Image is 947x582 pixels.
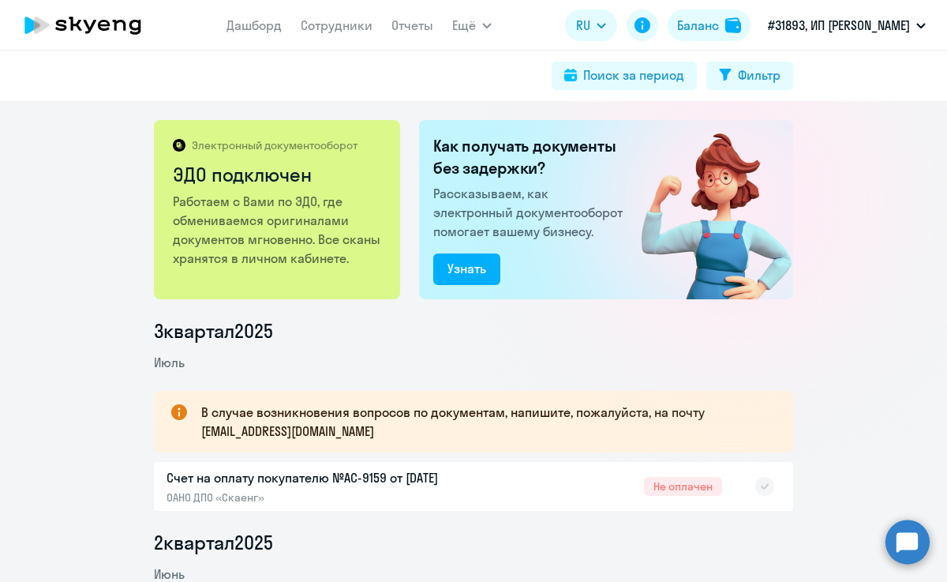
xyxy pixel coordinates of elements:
a: Отчеты [391,17,433,33]
button: Поиск за период [552,62,697,90]
p: #31893, ИП [PERSON_NAME] [768,16,910,35]
h2: Как получать документы без задержки? [433,135,629,179]
span: Июнь [154,566,185,582]
div: Поиск за период [583,66,684,84]
p: В случае возникновения вопросов по документам, напишите, пожалуйста, на почту [EMAIL_ADDRESS][DOM... [201,403,765,441]
img: balance [725,17,741,33]
span: Ещё [452,16,476,35]
li: 3 квартал 2025 [154,318,793,344]
p: Электронный документооборот [192,138,357,152]
span: RU [576,16,590,35]
div: Баланс [677,16,719,35]
button: Ещё [452,9,492,41]
div: Узнать [447,259,486,278]
li: 2 квартал 2025 [154,530,793,555]
button: #31893, ИП [PERSON_NAME] [760,6,934,44]
img: connected [616,120,793,299]
button: Балансbalance [668,9,750,41]
a: Сотрудники [301,17,372,33]
div: Фильтр [738,66,780,84]
button: RU [565,9,617,41]
span: Июль [154,355,185,370]
p: Рассказываем, как электронный документооборот помогает вашему бизнесу. [433,184,629,241]
h2: ЭДО подключен [173,162,384,187]
a: Дашборд [226,17,282,33]
button: Узнать [433,253,500,285]
p: Работаем с Вами по ЭДО, где обмениваемся оригиналами документов мгновенно. Все сканы хранятся в л... [173,192,384,268]
button: Фильтр [706,62,793,90]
